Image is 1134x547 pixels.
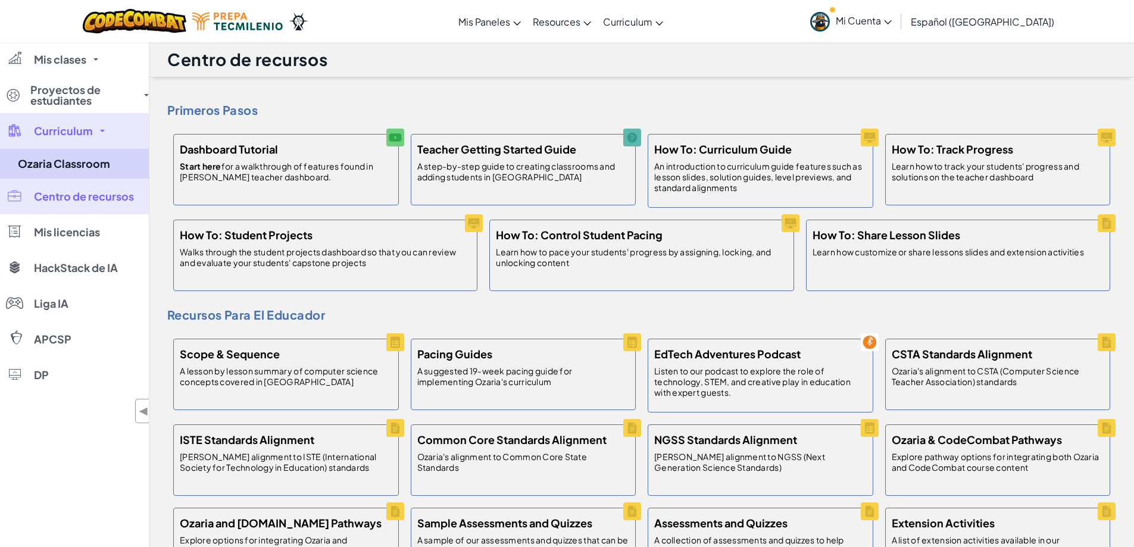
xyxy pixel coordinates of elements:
h5: How To: Share Lesson Slides [813,226,960,243]
img: CodeCombat logo [83,9,187,33]
a: Mi Cuenta [804,2,898,40]
a: CSTA Standards Alignment Ozaria's alignment to CSTA (Computer Science Teacher Association) standards [879,333,1117,416]
h5: Assessments and Quizzes [654,514,788,532]
a: How To: Curriculum Guide An introduction to curriculum guide features such as lesson slides, solu... [642,128,879,214]
span: Centro de recursos [34,191,134,202]
img: Tecmilenio logo [192,12,283,30]
h5: Dashboard Tutorial [180,140,278,158]
p: Learn how to pace your students' progress by assigning, locking, and unlocking content [496,246,787,268]
h5: NGSS Standards Alignment [654,431,797,448]
p: Explore pathway options for integrating both Ozaria and CodeCombat course content [892,451,1104,473]
img: Ozaria [289,12,308,30]
p: Learn how to track your students' progress and solutions on the teacher dashboard [892,161,1104,182]
a: How To: Track Progress Learn how to track your students' progress and solutions on the teacher da... [879,128,1117,211]
p: Learn how customize or share lessons slides and extension activities [813,246,1084,257]
p: A suggested 19-week pacing guide for implementing Ozaria's curriculum [417,365,630,387]
h5: How To: Curriculum Guide [654,140,792,158]
span: Liga IA [34,298,68,309]
h5: Common Core Standards Alignment [417,431,607,448]
a: Español ([GEOGRAPHIC_DATA]) [905,5,1060,37]
h5: Extension Activities [892,514,995,532]
span: ◀ [139,402,149,420]
img: avatar [810,12,830,32]
p: A lesson by lesson summary of computer science concepts covered in [GEOGRAPHIC_DATA] [180,365,392,387]
span: Mis clases [34,54,86,65]
h5: Ozaria & CodeCombat Pathways [892,431,1062,448]
h5: EdTech Adventures Podcast [654,345,801,362]
p: Listen to our podcast to explore the role of technology, STEM, and creative play in education wit... [654,365,867,398]
span: Curriculum [34,126,93,136]
span: HackStack de IA [34,262,118,273]
p: An introduction to curriculum guide features such as lesson slides, solution guides, level previe... [654,161,867,193]
a: EdTech Adventures Podcast Listen to our podcast to explore the role of technology, STEM, and crea... [642,333,879,418]
a: Dashboard Tutorial Start herefor a walkthrough of features found in [PERSON_NAME] teacher dashboard. [167,128,405,211]
h5: ISTE Standards Alignment [180,431,314,448]
h5: Ozaria and [DOMAIN_NAME] Pathways [180,514,382,532]
h1: Centro de recursos [167,48,327,71]
h5: CSTA Standards Alignment [892,345,1032,362]
p: for a walkthrough of features found in [PERSON_NAME] teacher dashboard. [180,161,392,182]
span: Proyectos de estudiantes [30,85,137,106]
a: Pacing Guides A suggested 19-week pacing guide for implementing Ozaria's curriculum [405,333,642,416]
p: Walks through the student projects dashboard so that you can review and evaluate your students' c... [180,246,471,268]
span: Mis licencias [34,227,100,237]
p: [PERSON_NAME] alignment to NGSS (Next Generation Science Standards) [654,451,867,473]
h4: Recursos para el educador [167,306,1116,324]
h5: How To: Control Student Pacing [496,226,663,243]
a: Scope & Sequence A lesson by lesson summary of computer science concepts covered in [GEOGRAPHIC_D... [167,333,405,416]
a: Curriculum [597,5,669,37]
span: Resources [533,15,580,28]
p: Ozaria's alignment to Common Core State Standards [417,451,630,473]
p: A step-by-step guide to creating classrooms and adding students in [GEOGRAPHIC_DATA] [417,161,630,182]
span: Español ([GEOGRAPHIC_DATA]) [911,15,1054,28]
h4: Primeros pasos [167,101,1116,119]
h5: Sample Assessments and Quizzes [417,514,592,532]
h5: How To: Student Projects [180,226,313,243]
a: Teacher Getting Started Guide A step-by-step guide to creating classrooms and adding students in ... [405,128,642,211]
span: Mis Paneles [458,15,510,28]
span: Curriculum [603,15,652,28]
a: Resources [527,5,597,37]
h5: How To: Track Progress [892,140,1013,158]
p: Ozaria's alignment to CSTA (Computer Science Teacher Association) standards [892,365,1104,387]
a: How To: Share Lesson Slides Learn how customize or share lessons slides and extension activities [800,214,1116,297]
h5: Teacher Getting Started Guide [417,140,576,158]
a: Ozaria & CodeCombat Pathways Explore pathway options for integrating both Ozaria and CodeCombat c... [879,418,1117,502]
p: [PERSON_NAME] alignment to ISTE (International Society for Technology in Education) standards [180,451,392,473]
a: How To: Student Projects Walks through the student projects dashboard so that you can review and ... [167,214,483,297]
h5: Pacing Guides [417,345,492,362]
a: How To: Control Student Pacing Learn how to pace your students' progress by assigning, locking, a... [483,214,799,297]
a: NGSS Standards Alignment [PERSON_NAME] alignment to NGSS (Next Generation Science Standards) [642,418,879,502]
a: Mis Paneles [452,5,527,37]
a: ISTE Standards Alignment [PERSON_NAME] alignment to ISTE (International Society for Technology in... [167,418,405,502]
strong: Start here [180,161,221,171]
span: Mi Cuenta [836,14,892,27]
a: Common Core Standards Alignment Ozaria's alignment to Common Core State Standards [405,418,642,502]
h5: Scope & Sequence [180,345,280,362]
